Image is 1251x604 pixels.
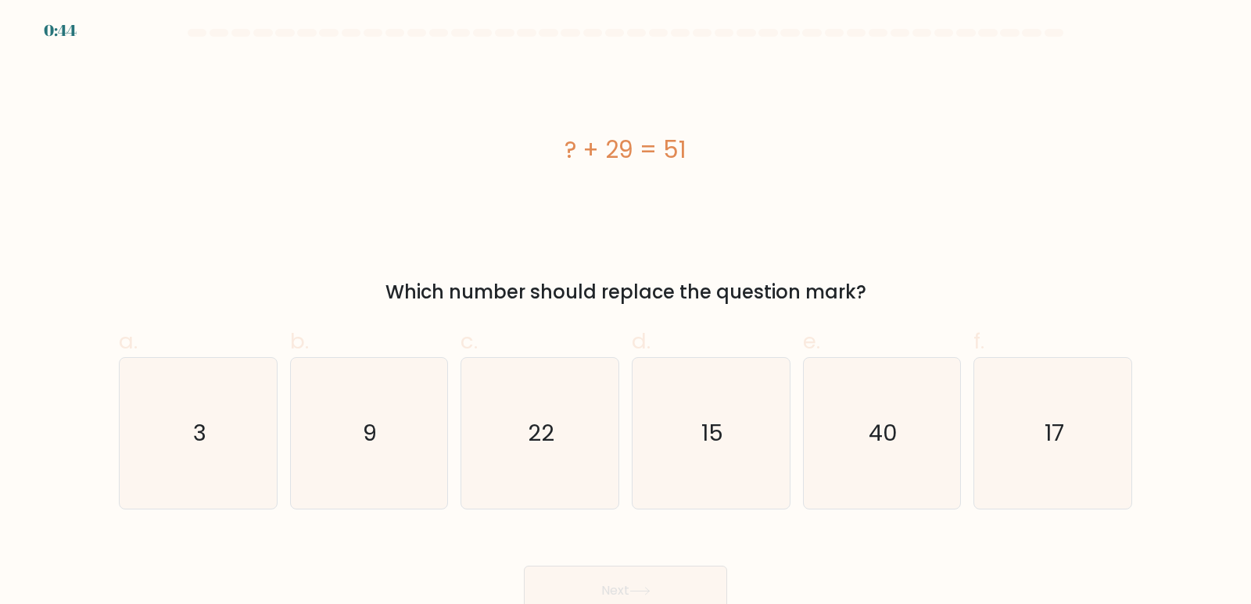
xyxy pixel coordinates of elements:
text: 3 [193,418,206,449]
span: f. [973,326,984,356]
span: d. [632,326,651,356]
text: 40 [869,418,898,449]
div: Which number should replace the question mark? [128,278,1123,306]
text: 22 [529,418,555,449]
span: b. [290,326,309,356]
div: ? + 29 = 51 [119,132,1132,167]
span: e. [803,326,820,356]
span: a. [119,326,138,356]
div: 0:44 [44,19,77,42]
span: c. [461,326,478,356]
text: 15 [701,418,723,449]
text: 9 [364,418,378,449]
text: 17 [1045,418,1064,449]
